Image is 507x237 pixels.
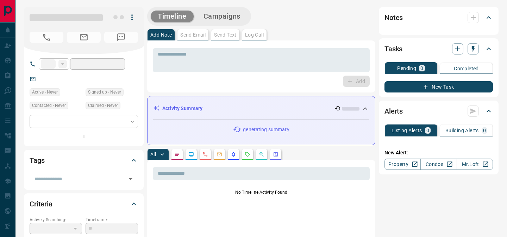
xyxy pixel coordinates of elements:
[30,155,44,166] h2: Tags
[384,105,403,117] h2: Alerts
[426,128,429,133] p: 0
[174,152,180,157] svg: Notes
[150,152,156,157] p: All
[151,11,194,22] button: Timeline
[202,152,208,157] svg: Calls
[217,152,222,157] svg: Emails
[420,66,423,71] p: 0
[150,32,172,37] p: Add Note
[162,105,202,112] p: Activity Summary
[384,159,421,170] a: Property
[88,89,121,96] span: Signed up - Never
[454,66,479,71] p: Completed
[384,40,493,57] div: Tasks
[153,102,369,115] div: Activity Summary
[188,152,194,157] svg: Lead Browsing Activity
[30,217,82,223] p: Actively Searching:
[420,159,457,170] a: Condos
[445,128,479,133] p: Building Alerts
[153,189,370,196] p: No Timeline Activity Found
[30,198,52,210] h2: Criteria
[397,66,416,71] p: Pending
[259,152,264,157] svg: Opportunities
[41,76,44,82] a: --
[30,196,138,212] div: Criteria
[384,9,493,26] div: Notes
[67,32,101,43] span: No Email
[384,43,402,55] h2: Tasks
[30,32,63,43] span: No Number
[384,149,493,156] p: New Alert:
[243,126,289,133] p: generating summary
[384,12,403,23] h2: Notes
[126,174,136,184] button: Open
[32,89,58,96] span: Active - Never
[483,128,486,133] p: 0
[231,152,236,157] svg: Listing Alerts
[245,152,250,157] svg: Requests
[104,32,138,43] span: No Number
[457,159,493,170] a: Mr.Loft
[196,11,248,22] button: Campaigns
[86,217,138,223] p: Timeframe:
[384,103,493,120] div: Alerts
[392,128,422,133] p: Listing Alerts
[32,102,66,109] span: Contacted - Never
[88,102,118,109] span: Claimed - Never
[384,81,493,92] button: New Task
[30,152,138,169] div: Tags
[273,152,278,157] svg: Agent Actions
